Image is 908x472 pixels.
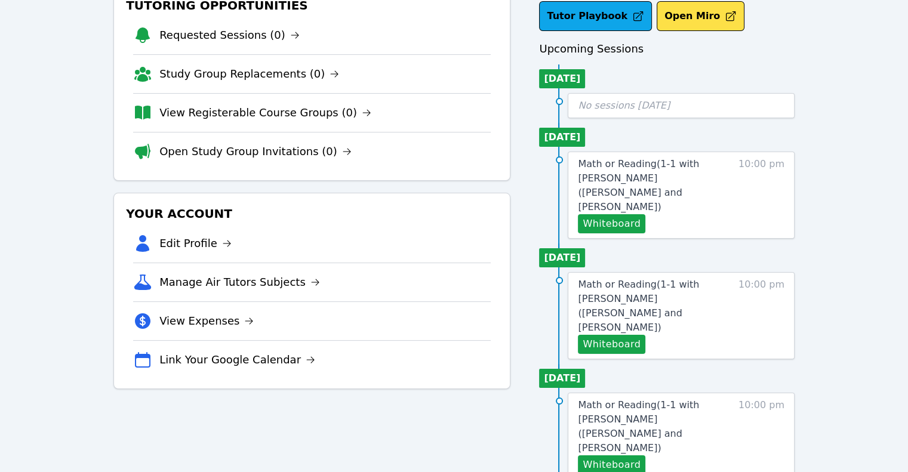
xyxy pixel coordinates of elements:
[657,1,744,31] button: Open Miro
[578,158,699,212] span: Math or Reading ( 1-1 with [PERSON_NAME] ([PERSON_NAME] and [PERSON_NAME] )
[539,1,652,31] a: Tutor Playbook
[539,369,585,388] li: [DATE]
[539,248,585,267] li: [DATE]
[159,27,300,44] a: Requested Sessions (0)
[159,313,254,329] a: View Expenses
[159,274,320,291] a: Manage Air Tutors Subjects
[539,69,585,88] li: [DATE]
[159,143,352,160] a: Open Study Group Invitations (0)
[539,41,795,57] h3: Upcoming Sessions
[159,235,232,252] a: Edit Profile
[578,279,699,333] span: Math or Reading ( 1-1 with [PERSON_NAME] ([PERSON_NAME] and [PERSON_NAME] )
[159,66,339,82] a: Study Group Replacements (0)
[124,203,500,224] h3: Your Account
[578,399,699,454] span: Math or Reading ( 1-1 with [PERSON_NAME] ([PERSON_NAME] and [PERSON_NAME] )
[159,351,315,368] a: Link Your Google Calendar
[578,277,732,335] a: Math or Reading(1-1 with [PERSON_NAME] ([PERSON_NAME] and [PERSON_NAME])
[539,128,585,147] li: [DATE]
[578,335,645,354] button: Whiteboard
[159,104,371,121] a: View Registerable Course Groups (0)
[578,214,645,233] button: Whiteboard
[738,157,784,233] span: 10:00 pm
[578,157,732,214] a: Math or Reading(1-1 with [PERSON_NAME] ([PERSON_NAME] and [PERSON_NAME])
[738,277,784,354] span: 10:00 pm
[578,398,732,455] a: Math or Reading(1-1 with [PERSON_NAME] ([PERSON_NAME] and [PERSON_NAME])
[578,100,670,111] span: No sessions [DATE]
